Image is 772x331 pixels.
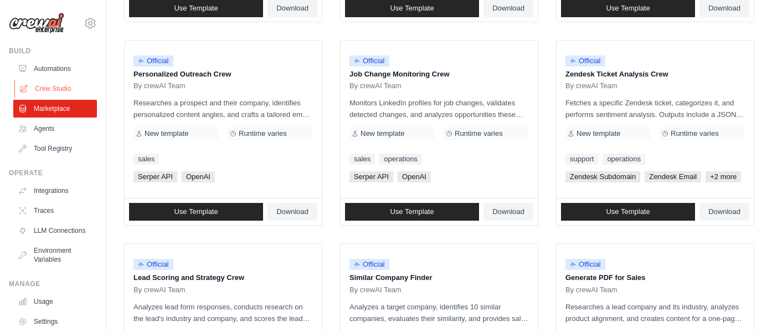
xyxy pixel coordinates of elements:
a: Settings [13,313,97,330]
a: Use Template [345,203,479,221]
span: By crewAI Team [133,82,186,90]
p: Generate PDF for Sales [565,272,745,283]
span: +2 more [706,171,741,182]
span: Use Template [606,4,650,13]
p: Job Change Monitoring Crew [349,69,529,80]
p: Similar Company Finder [349,272,529,283]
span: Use Template [390,207,434,216]
span: Official [565,259,605,270]
span: New template [145,129,188,138]
span: Official [133,259,173,270]
a: Download [699,203,749,221]
span: Zendesk Subdomain [565,171,640,182]
a: Environment Variables [13,242,97,268]
a: sales [133,154,159,165]
span: Runtime varies [671,129,719,138]
a: Use Template [561,203,695,221]
a: LLM Connections [13,222,97,240]
span: By crewAI Team [565,286,617,294]
a: operations [603,154,645,165]
a: sales [349,154,375,165]
span: Zendesk Email [645,171,701,182]
span: Runtime varies [455,129,503,138]
p: Monitors LinkedIn profiles for job changes, validates detected changes, and analyzes opportunitie... [349,97,529,120]
span: By crewAI Team [349,82,402,90]
p: Analyzes a target company, identifies 10 similar companies, evaluates their similarity, and provi... [349,301,529,324]
span: Download [492,4,524,13]
span: Use Template [606,207,650,216]
a: Usage [13,293,97,310]
a: Download [267,203,317,221]
p: Researches a prospect and their company, identifies personalized content angles, and crafts a tai... [133,97,313,120]
span: New template [361,129,404,138]
a: Traces [13,202,97,220]
p: Researches a lead company and its industry, analyzes product alignment, and creates content for a... [565,301,745,324]
a: Automations [13,60,97,78]
span: Download [276,4,308,13]
span: OpenAI [182,171,215,182]
span: OpenAI [398,171,431,182]
span: Download [276,207,308,216]
a: support [565,154,598,165]
span: By crewAI Team [565,82,617,90]
div: Manage [9,279,97,288]
span: Serper API [133,171,177,182]
span: By crewAI Team [349,286,402,294]
a: operations [379,154,422,165]
span: Use Template [174,207,218,216]
p: Lead Scoring and Strategy Crew [133,272,313,283]
p: Personalized Outreach Crew [133,69,313,80]
span: Official [349,259,389,270]
p: Zendesk Ticket Analysis Crew [565,69,745,80]
span: Official [565,55,605,67]
span: Use Template [390,4,434,13]
div: Operate [9,169,97,177]
a: Agents [13,120,97,138]
p: Analyzes lead form responses, conducts research on the lead's industry and company, and scores th... [133,301,313,324]
span: Official [133,55,173,67]
a: Crew Studio [14,80,98,98]
a: Tool Registry [13,140,97,157]
span: Download [492,207,524,216]
span: Runtime varies [239,129,287,138]
span: Official [349,55,389,67]
p: Fetches a specific Zendesk ticket, categorizes it, and performs sentiment analysis. Outputs inclu... [565,97,745,120]
span: Download [708,4,740,13]
span: Use Template [174,4,218,13]
img: Logo [9,13,64,34]
div: Build [9,47,97,55]
a: Integrations [13,182,97,200]
span: Download [708,207,740,216]
span: Serper API [349,171,393,182]
a: Use Template [129,203,263,221]
a: Download [483,203,533,221]
span: By crewAI Team [133,286,186,294]
a: Marketplace [13,100,97,118]
span: New template [577,129,620,138]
